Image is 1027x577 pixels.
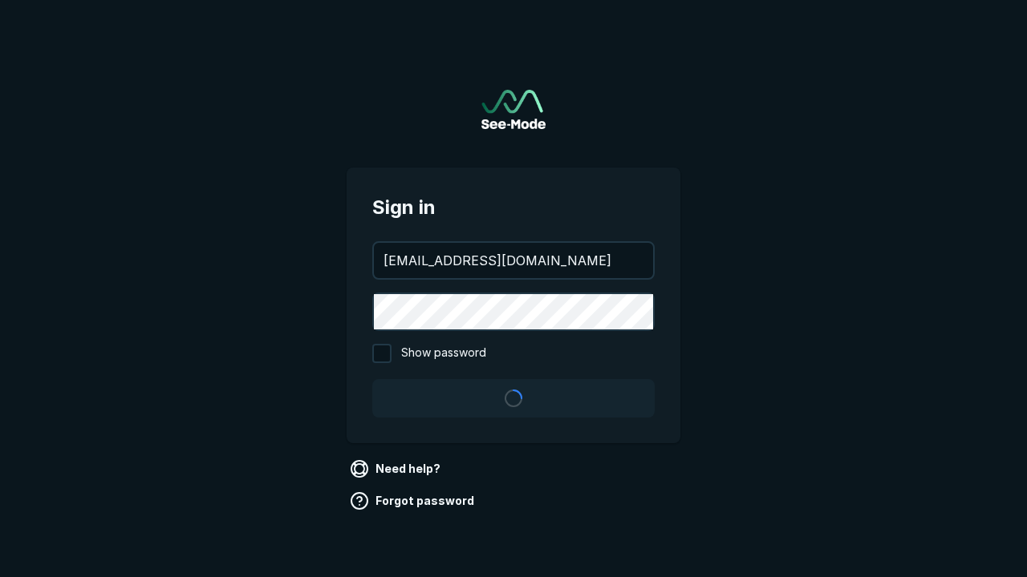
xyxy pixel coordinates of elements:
span: Sign in [372,193,655,222]
a: Forgot password [347,488,481,514]
span: Show password [401,344,486,363]
input: your@email.com [374,243,653,278]
a: Need help? [347,456,447,482]
a: Go to sign in [481,90,546,129]
img: See-Mode Logo [481,90,546,129]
